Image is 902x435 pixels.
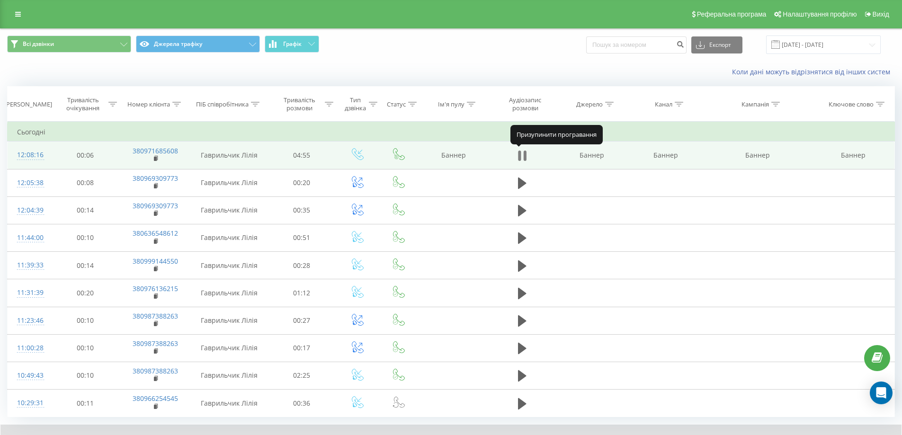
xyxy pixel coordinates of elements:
button: Джерела трафіку [136,36,260,53]
div: 10:49:43 [17,366,42,385]
div: Канал [655,100,672,108]
button: Графік [265,36,319,53]
div: 12:04:39 [17,201,42,220]
td: 00:11 [51,390,120,417]
td: Гаврильчик Лілія [191,224,268,251]
td: 00:10 [51,224,120,251]
div: Призупинити програвання [510,125,603,144]
td: Гаврильчик Лілія [191,252,268,279]
td: 00:27 [268,307,336,334]
td: 00:10 [51,307,120,334]
a: 380987388263 [133,311,178,320]
div: 11:00:28 [17,339,42,357]
div: 11:31:39 [17,284,42,302]
span: Налаштування профілю [783,10,857,18]
div: Ключове слово [829,100,874,108]
td: Баннер [555,142,629,169]
td: Баннер [703,142,812,169]
a: 380971685608 [133,146,178,155]
div: Ім'я пулу [438,100,464,108]
div: 11:44:00 [17,229,42,247]
div: Джерело [576,100,603,108]
a: 380969309773 [133,174,178,183]
a: 380636548612 [133,229,178,238]
td: 00:36 [268,390,336,417]
td: 00:10 [51,362,120,389]
td: 00:28 [268,252,336,279]
td: Гаврильчик Лілія [191,307,268,334]
span: Вихід [873,10,889,18]
span: Графік [283,41,302,47]
td: Гаврильчик Лілія [191,334,268,362]
td: 00:35 [268,196,336,224]
td: 04:55 [268,142,336,169]
td: 01:12 [268,279,336,307]
td: Гаврильчик Лілія [191,362,268,389]
td: 00:14 [51,252,120,279]
td: 00:06 [51,142,120,169]
div: 11:23:46 [17,311,42,330]
td: 00:08 [51,169,120,196]
td: 00:17 [268,334,336,362]
td: Гаврильчик Лілія [191,169,268,196]
div: Кампанія [741,100,769,108]
div: ПІБ співробітника [196,100,249,108]
div: 12:08:16 [17,146,42,164]
td: 02:25 [268,362,336,389]
a: 380987388263 [133,339,178,348]
a: 380969309773 [133,201,178,210]
td: Баннер [418,142,489,169]
td: 00:14 [51,196,120,224]
div: 11:39:33 [17,256,42,275]
td: 00:10 [51,334,120,362]
div: [PERSON_NAME] [4,100,52,108]
td: 00:51 [268,224,336,251]
div: Тривалість розмови [276,96,323,112]
div: Статус [387,100,406,108]
button: Експорт [691,36,742,53]
td: Баннер [629,142,703,169]
td: Сьогодні [8,123,895,142]
span: Всі дзвінки [23,40,54,48]
td: Баннер [812,142,894,169]
a: 380987388263 [133,366,178,375]
div: Аудіозапис розмови [498,96,553,112]
button: Всі дзвінки [7,36,131,53]
div: Номер клієнта [127,100,170,108]
div: Тривалість очікування [60,96,107,112]
td: Гаврильчик Лілія [191,390,268,417]
a: 380966254545 [133,394,178,403]
input: Пошук за номером [586,36,687,53]
td: 00:20 [51,279,120,307]
div: 10:29:31 [17,394,42,412]
div: Open Intercom Messenger [870,382,893,404]
td: Гаврильчик Лілія [191,279,268,307]
td: 00:20 [268,169,336,196]
td: Гаврильчик Лілія [191,196,268,224]
div: 12:05:38 [17,174,42,192]
a: 380976136215 [133,284,178,293]
div: Тип дзвінка [344,96,366,112]
a: 380999144550 [133,257,178,266]
span: Реферальна програма [697,10,767,18]
td: Гаврильчик Лілія [191,142,268,169]
a: Коли дані можуть відрізнятися вiд інших систем [732,67,895,76]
